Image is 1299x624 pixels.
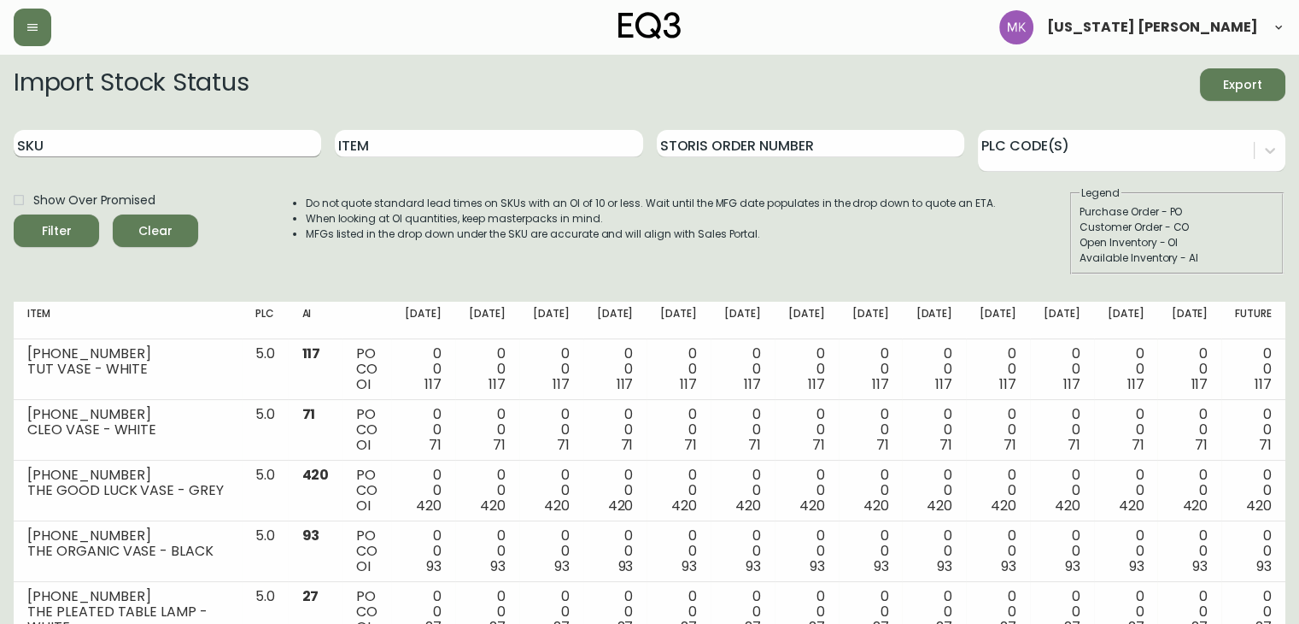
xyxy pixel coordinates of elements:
div: 0 0 [1235,346,1272,392]
div: PO CO [356,346,377,392]
span: 420 [480,496,506,515]
span: 93 [1129,556,1144,576]
div: 0 0 [660,407,697,453]
span: 71 [493,435,506,455]
div: PO CO [356,468,377,514]
div: 0 0 [405,528,442,574]
li: MFGs listed in the drop down under the SKU are accurate and will align with Sales Portal. [306,227,996,242]
div: 0 0 [469,407,506,453]
span: 71 [1195,435,1208,455]
li: Do not quote standard lead times on SKUs with an OI of 10 or less. Wait until the MFG date popula... [306,196,996,211]
div: [PHONE_NUMBER] [27,407,228,422]
h2: Import Stock Status [14,68,249,101]
span: 420 [301,465,329,485]
span: 93 [301,526,319,545]
div: 0 0 [916,468,952,514]
span: 117 [1191,374,1208,394]
span: 93 [426,556,442,576]
div: 0 0 [1044,407,1080,453]
div: 0 0 [1171,407,1208,453]
span: 93 [1001,556,1016,576]
div: 0 0 [533,468,570,514]
span: 117 [1063,374,1080,394]
span: 71 [812,435,825,455]
div: 0 0 [724,407,761,453]
div: PO CO [356,528,377,574]
span: 93 [682,556,697,576]
span: 420 [799,496,825,515]
div: 0 0 [1171,346,1208,392]
div: 0 0 [597,468,634,514]
div: 0 0 [1171,468,1208,514]
div: 0 0 [980,346,1016,392]
div: 0 0 [1108,528,1144,574]
div: 0 0 [1044,468,1080,514]
div: 0 0 [724,346,761,392]
div: 0 0 [788,528,825,574]
div: 0 0 [469,528,506,574]
div: 0 0 [533,528,570,574]
th: [DATE] [1157,302,1221,339]
div: 0 0 [533,346,570,392]
span: 71 [1259,435,1272,455]
span: 71 [684,435,697,455]
button: Export [1200,68,1285,101]
div: 0 0 [1235,407,1272,453]
span: 71 [1132,435,1144,455]
div: 0 0 [469,346,506,392]
div: 0 0 [1044,528,1080,574]
th: [DATE] [966,302,1030,339]
div: 0 0 [724,468,761,514]
span: OI [356,435,371,455]
span: 420 [863,496,889,515]
span: 93 [746,556,761,576]
span: 117 [553,374,570,394]
span: Export [1214,74,1272,96]
th: PLC [242,302,289,339]
div: CLEO VASE - WHITE [27,422,228,438]
span: 71 [429,435,442,455]
span: 117 [872,374,889,394]
span: 71 [620,435,633,455]
span: 117 [680,374,697,394]
div: 0 0 [1108,407,1144,453]
div: 0 0 [852,528,889,574]
span: 420 [1055,496,1080,515]
div: 0 0 [980,528,1016,574]
div: 0 0 [916,528,952,574]
div: 0 0 [533,407,570,453]
div: [PHONE_NUMBER] [27,589,228,604]
button: Filter [14,215,99,247]
span: 93 [810,556,825,576]
span: 117 [489,374,506,394]
div: 0 0 [852,468,889,514]
div: 0 0 [405,407,442,453]
span: OI [356,374,371,394]
th: [DATE] [1030,302,1094,339]
span: 420 [735,496,761,515]
span: Clear [126,221,184,242]
div: 0 0 [597,346,634,392]
th: [DATE] [391,302,455,339]
div: 0 0 [980,468,1016,514]
span: 93 [873,556,888,576]
span: 420 [544,496,570,515]
span: 71 [875,435,888,455]
div: Purchase Order - PO [1080,204,1274,220]
div: 0 0 [916,346,952,392]
span: OI [356,496,371,515]
span: 71 [939,435,952,455]
td: 5.0 [242,521,289,582]
th: [DATE] [647,302,711,339]
div: 0 0 [405,346,442,392]
span: 117 [808,374,825,394]
div: 0 0 [1235,468,1272,514]
span: OI [356,556,371,576]
div: 0 0 [405,468,442,514]
span: 117 [301,344,320,363]
span: 93 [554,556,570,576]
div: Open Inventory - OI [1080,235,1274,250]
div: THE ORGANIC VASE - BLACK [27,544,228,559]
span: 117 [616,374,633,394]
span: 420 [1182,496,1208,515]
